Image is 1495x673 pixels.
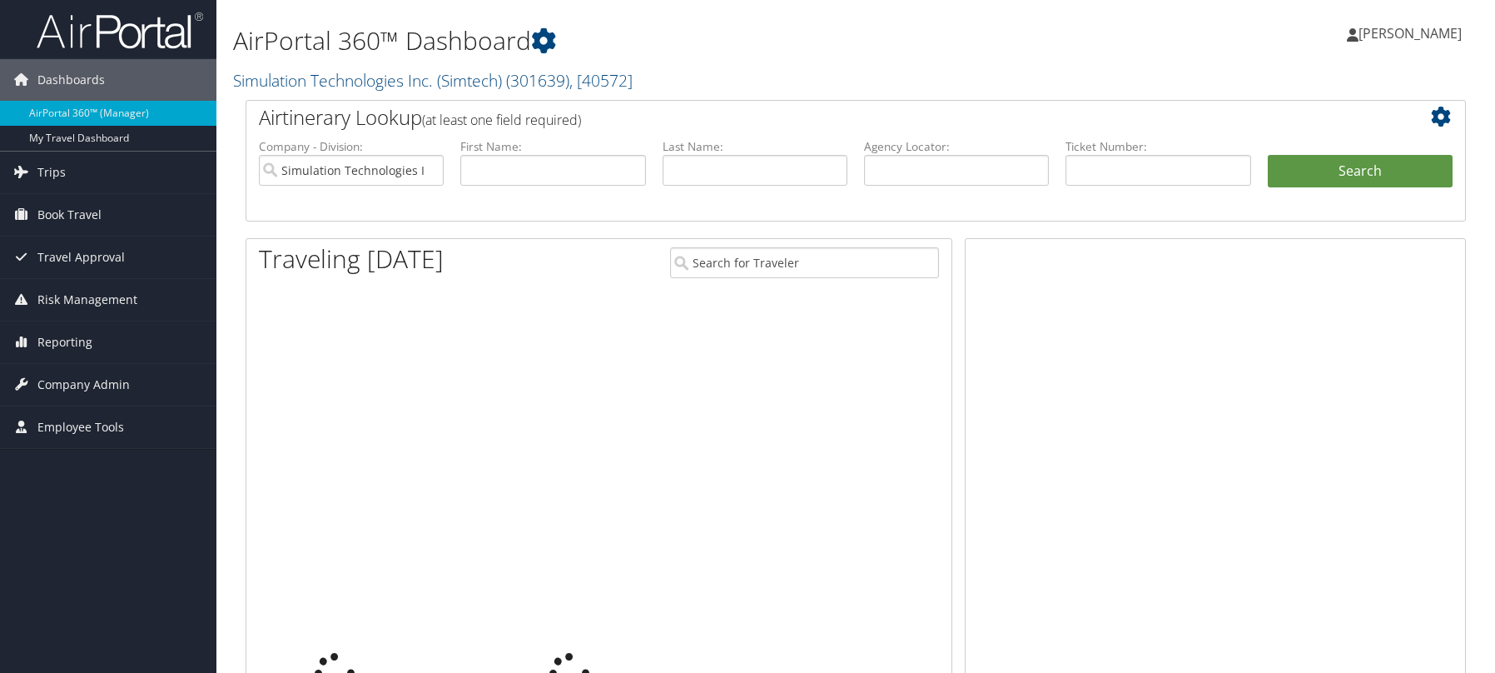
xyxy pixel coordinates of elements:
h1: Traveling [DATE] [259,242,444,277]
label: Last Name: [663,138,847,155]
button: Search [1268,155,1453,188]
span: Employee Tools [37,406,124,448]
span: Book Travel [37,194,102,236]
h1: AirPortal 360™ Dashboard [233,23,1063,58]
label: Company - Division: [259,138,444,155]
label: Ticket Number: [1065,138,1250,155]
span: ( 301639 ) [506,69,569,92]
span: Company Admin [37,364,130,406]
span: Risk Management [37,279,137,321]
a: [PERSON_NAME] [1347,8,1478,58]
img: airportal-logo.png [37,11,203,50]
span: Travel Approval [37,237,125,278]
h2: Airtinerary Lookup [259,103,1351,132]
span: (at least one field required) [422,111,581,129]
span: , [ 40572 ] [569,69,633,92]
span: Reporting [37,322,92,363]
span: [PERSON_NAME] [1358,24,1462,42]
span: Trips [37,152,66,193]
span: Dashboards [37,59,105,101]
input: Search for Traveler [670,247,939,278]
label: Agency Locator: [864,138,1049,155]
label: First Name: [460,138,645,155]
a: Simulation Technologies Inc. (Simtech) [233,69,633,92]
